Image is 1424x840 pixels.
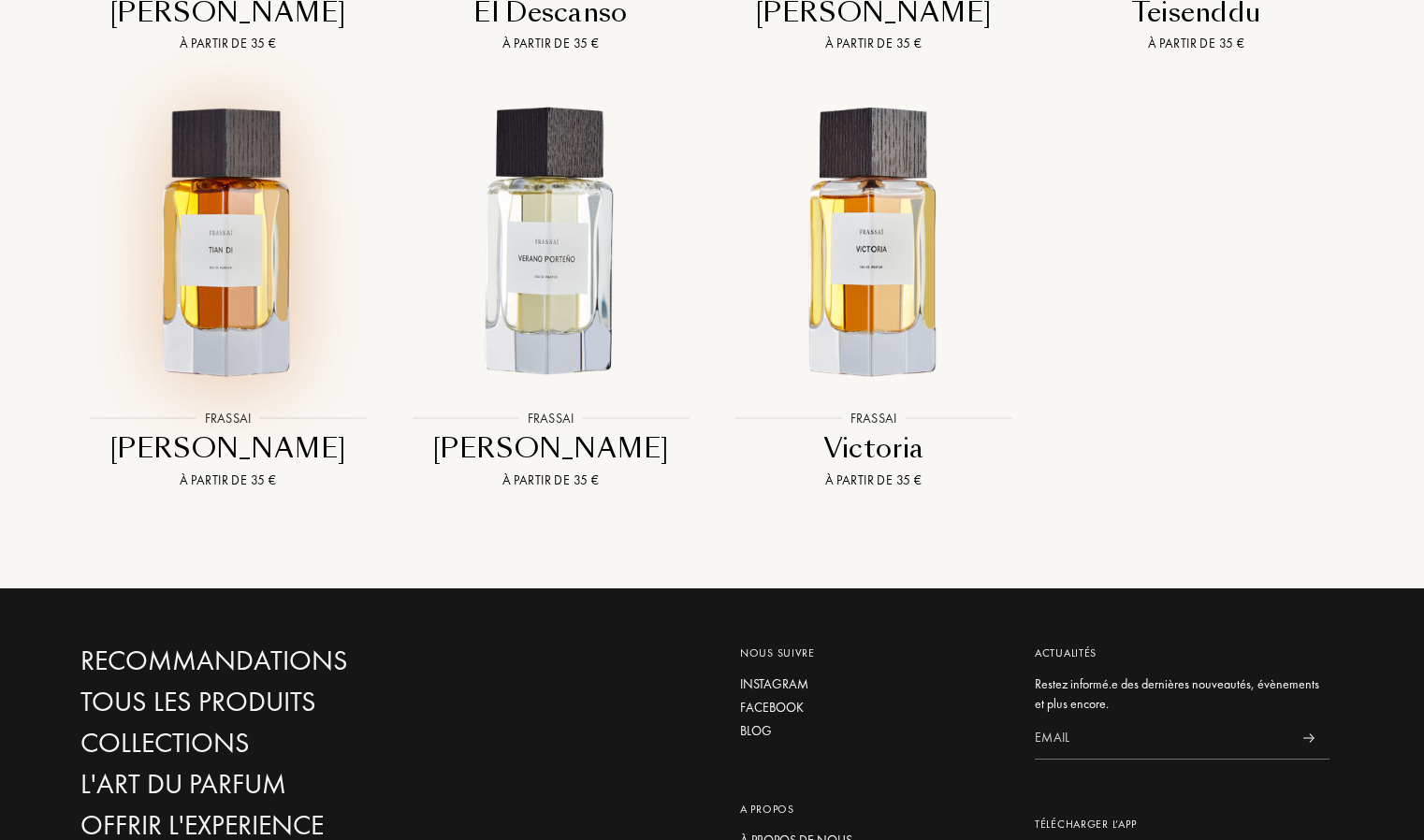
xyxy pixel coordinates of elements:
div: A propos [740,801,1007,818]
a: Victoria FrassaiFrassaiVictoriaÀ partir de 35 € [712,77,1035,514]
a: Facebook [740,698,1007,717]
a: Blog [740,721,1007,741]
div: À partir de 35 € [74,34,382,53]
div: À partir de 35 € [397,471,705,490]
div: Victoria [719,430,1027,467]
a: Collections [80,727,483,760]
div: Télécharger L’app [1035,816,1330,833]
div: À partir de 35 € [74,471,382,490]
img: Verano Porteño Frassai [405,97,696,388]
div: À partir de 35 € [397,34,705,53]
a: Instagram [740,674,1007,694]
a: Verano Porteño FrassaiFrassai[PERSON_NAME]À partir de 35 € [389,77,712,514]
img: Tian Di Frassai [82,97,373,388]
div: [PERSON_NAME] [74,430,382,467]
div: À partir de 35 € [719,471,1027,490]
img: news_send.svg [1302,733,1315,743]
div: Restez informé.e des dernières nouveautés, évènements et plus encore. [1035,674,1330,714]
div: Frassai [518,408,583,427]
a: L'Art du Parfum [80,768,483,801]
input: Email [1035,717,1287,760]
div: Nous suivre [740,644,1007,661]
div: À partir de 35 € [719,34,1027,53]
div: Actualités [1035,644,1330,661]
a: Tian Di FrassaiFrassai[PERSON_NAME]À partir de 35 € [66,77,389,514]
img: Victoria Frassai [728,97,1019,388]
a: Recommandations [80,644,483,677]
div: Frassai [841,408,906,427]
div: Frassai [196,408,260,427]
div: [PERSON_NAME] [397,430,705,467]
a: Tous les produits [80,686,483,718]
div: À partir de 35 € [1042,34,1350,53]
